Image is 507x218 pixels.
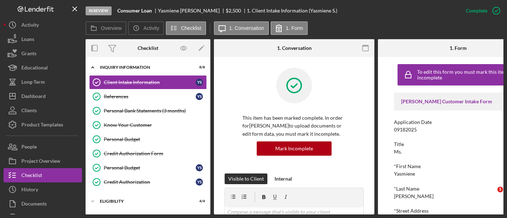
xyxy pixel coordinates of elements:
[104,165,196,171] div: Personal Budget
[89,89,207,104] a: ReferencesYS
[89,146,207,161] a: Credit Authorization Form
[196,178,203,186] div: Y S
[104,136,206,142] div: Personal Budget
[21,32,34,48] div: Loans
[4,197,82,211] button: Documents
[138,45,158,51] div: Checklist
[286,25,303,31] label: 1. Form
[21,118,63,134] div: Product Templates
[104,79,196,85] div: Client Intake Information
[497,187,503,192] span: 1
[4,75,82,89] button: Long-Term
[104,179,196,185] div: Credit Authorization
[275,173,292,184] div: Internal
[21,182,38,198] div: History
[100,199,187,203] div: Eligibility
[86,21,126,35] button: Overview
[225,173,267,184] button: Visible to Client
[86,6,112,15] div: In Review
[89,118,207,132] a: Know Your Customer
[4,140,82,154] button: People
[21,197,47,213] div: Documents
[257,141,332,156] button: Mark Incomplete
[104,108,206,114] div: Personal Bank Statements (3 months)
[181,25,201,31] label: Checklist
[158,8,226,14] div: Yasmiene [PERSON_NAME]
[192,199,205,203] div: 4 / 4
[271,21,308,35] button: 1. Form
[229,25,264,31] label: 1. Conversation
[196,93,203,100] div: Y S
[21,168,42,184] div: Checklist
[104,151,206,156] div: Credit Authorization Form
[228,173,264,184] div: Visible to Client
[277,45,312,51] div: 1. Conversation
[4,103,82,118] button: Clients
[166,21,206,35] button: Checklist
[450,45,467,51] div: 1. Form
[89,132,207,146] a: Personal Budget
[89,175,207,189] a: Credit AuthorizationYS
[100,65,187,69] div: Inquiry Information
[214,21,269,35] button: 1. Conversation
[226,7,241,14] span: $2,500
[89,75,207,89] a: Client Intake InformationYS
[4,168,82,182] button: Checklist
[394,149,402,155] div: Ms.
[21,89,46,105] div: Dashboard
[101,25,122,31] label: Overview
[4,32,82,46] button: Loans
[4,154,82,168] button: Project Overview
[459,4,503,18] button: Complete
[104,122,206,128] div: Know Your Customer
[21,61,48,77] div: Educational
[483,187,500,204] iframe: Intercom live chat
[89,161,207,175] a: Personal BudgetYS
[21,154,60,170] div: Project Overview
[196,79,203,86] div: Y S
[4,61,82,75] button: Educational
[275,141,313,156] div: Mark Incomplete
[242,114,346,138] p: This item has been marked complete. In order for [PERSON_NAME] to upload documents or edit form d...
[4,182,82,197] button: History
[128,21,164,35] button: Activity
[247,8,337,14] div: 1. Client Intake Information (Yasmiene S.)
[271,173,296,184] button: Internal
[4,89,82,103] button: Dashboard
[394,171,415,177] div: Yasmiene
[4,18,82,32] button: Activity
[394,127,417,133] div: 09182025
[4,118,82,132] button: Product Templates
[143,25,159,31] label: Activity
[394,193,434,199] div: [PERSON_NAME]
[21,140,37,156] div: People
[104,94,196,99] div: References
[21,18,39,34] div: Activity
[21,46,36,62] div: Grants
[21,103,37,119] div: Clients
[4,46,82,61] button: Grants
[89,104,207,118] a: Personal Bank Statements (3 months)
[192,65,205,69] div: 8 / 8
[466,4,487,18] div: Complete
[117,8,152,14] b: Consumer Loan
[21,75,45,91] div: Long-Term
[196,164,203,171] div: Y S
